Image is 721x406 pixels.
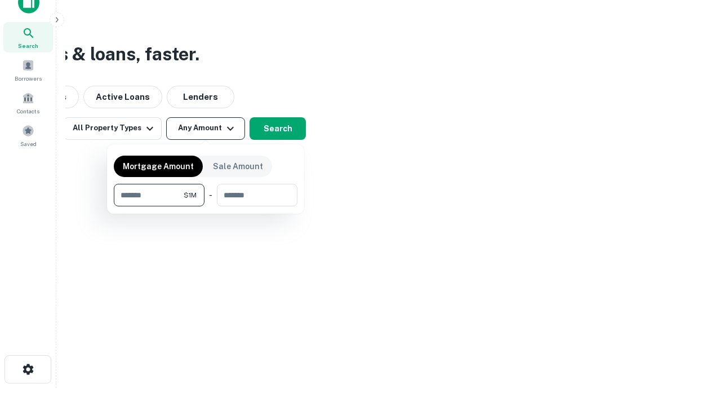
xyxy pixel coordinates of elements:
[184,190,197,200] span: $1M
[123,160,194,173] p: Mortgage Amount
[209,184,212,206] div: -
[665,316,721,370] iframe: Chat Widget
[213,160,263,173] p: Sale Amount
